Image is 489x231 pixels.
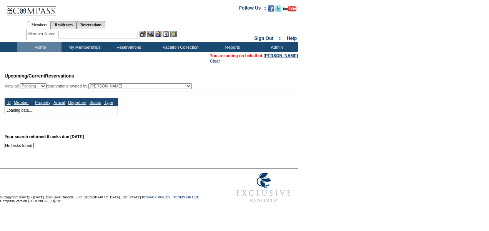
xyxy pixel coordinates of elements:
div: View all: reservations owned by: [5,83,195,89]
img: Subscribe to our YouTube Channel [283,6,296,12]
span: Reservations [5,73,74,79]
td: Home [17,42,62,52]
span: :: [279,36,282,41]
div: Your search returned 0 tasks due [DATE] [5,134,299,143]
td: Follow Us :: [239,5,266,14]
img: Reservations [163,31,169,37]
td: No tasks found. [5,143,34,148]
img: Impersonate [155,31,161,37]
a: Sign Out [254,36,273,41]
span: Upcoming/Current [5,73,45,79]
img: Exclusive Resorts [229,168,298,207]
td: Reports [210,42,254,52]
a: Departure [68,100,86,105]
a: TERMS OF USE [173,195,200,199]
a: Subscribe to our YouTube Channel [283,8,296,12]
a: ID [7,100,11,105]
td: Loading data... [5,106,118,114]
a: Residences [51,21,77,29]
img: b_calculator.gif [170,31,177,37]
a: Reservations [77,21,105,29]
td: Vacation Collection [150,42,210,52]
img: b_edit.gif [140,31,146,37]
img: Follow us on Twitter [275,5,281,12]
img: Become our fan on Facebook [268,5,274,12]
span: You are acting on behalf of: [210,53,298,58]
td: Admin [254,42,298,52]
a: Help [287,36,297,41]
a: Status [90,100,101,105]
div: Member Name: [28,31,58,37]
a: Members [28,21,51,29]
a: PRIVACY POLICY [142,195,170,199]
a: Follow us on Twitter [275,8,281,12]
a: Become our fan on Facebook [268,8,274,12]
a: Clear [210,59,220,63]
a: Arrival [53,100,65,105]
img: View [147,31,154,37]
a: Property [35,100,50,105]
td: Reservations [106,42,150,52]
td: My Memberships [62,42,106,52]
a: Type [104,100,113,105]
a: [PERSON_NAME] [264,53,298,58]
a: Member [14,100,29,105]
